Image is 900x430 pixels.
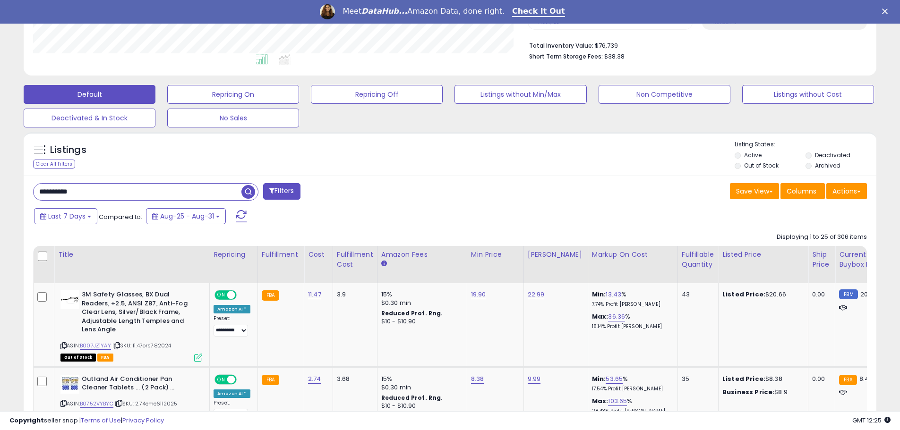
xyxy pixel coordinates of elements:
[454,85,586,104] button: Listings without Min/Max
[722,290,765,299] b: Listed Price:
[812,290,828,299] div: 0.00
[337,375,370,383] div: 3.68
[592,301,670,308] p: 7.74% Profit [PERSON_NAME]
[787,186,816,196] span: Columns
[859,374,873,383] span: 8.45
[882,8,891,14] div: Close
[167,109,299,127] button: No Sales
[308,250,329,260] div: Cost
[381,318,460,326] div: $10 - $10.90
[592,397,670,414] div: %
[80,342,111,350] a: B007JZ1YAY
[599,85,730,104] button: Non Competitive
[167,85,299,104] button: Repricing On
[112,342,171,349] span: | SKU: 11.47ors782024
[528,290,545,299] a: 22.99
[81,416,121,425] a: Terms of Use
[682,250,714,270] div: Fulfillable Quantity
[214,389,250,398] div: Amazon AI *
[381,290,460,299] div: 15%
[381,383,460,392] div: $0.30 min
[722,250,804,260] div: Listed Price
[735,140,876,149] p: Listing States:
[99,212,142,221] span: Compared to:
[48,211,86,221] span: Last 7 Days
[722,388,774,396] b: Business Price:
[82,290,197,337] b: 3M Safety Glasses, BX Dual Readers, +2.5, ANSI Z87, Anti-Fog Clear Lens, Silver/Black Frame, Adju...
[592,312,670,330] div: %
[722,388,801,396] div: $8.9
[115,400,178,407] span: | SKU: 2.74eme6112025
[263,183,300,200] button: Filters
[606,374,623,384] a: 53.65
[381,375,460,383] div: 15%
[722,375,801,383] div: $8.38
[780,183,825,199] button: Columns
[122,416,164,425] a: Privacy Policy
[60,290,202,360] div: ASIN:
[34,208,97,224] button: Last 7 Days
[528,250,584,260] div: [PERSON_NAME]
[97,354,113,362] span: FBA
[592,375,670,392] div: %
[592,386,670,392] p: 17.54% Profit [PERSON_NAME]
[592,312,609,321] b: Max:
[214,250,254,260] div: Repricing
[381,309,443,317] b: Reduced Prof. Rng.
[308,374,321,384] a: 2.74
[361,7,407,16] i: DataHub...
[337,250,373,270] div: Fulfillment Cost
[744,151,762,159] label: Active
[262,375,279,385] small: FBA
[812,250,831,270] div: Ship Price
[826,183,867,199] button: Actions
[682,290,711,299] div: 43
[60,354,96,362] span: All listings that are currently out of stock and unavailable for purchase on Amazon
[381,260,387,268] small: Amazon Fees.
[682,375,711,383] div: 35
[744,161,779,169] label: Out of Stock
[60,375,202,419] div: ASIN:
[860,290,877,299] span: 20.66
[9,416,164,425] div: seller snap | |
[608,396,627,406] a: 103.65
[50,143,86,157] h5: Listings
[80,400,113,408] a: B0752VYBYC
[215,291,227,299] span: ON
[528,374,541,384] a: 9.99
[381,299,460,307] div: $0.30 min
[471,250,520,260] div: Min Price
[592,323,670,330] p: 18.14% Profit [PERSON_NAME]
[214,315,250,337] div: Preset:
[529,39,860,51] li: $76,739
[588,246,677,283] th: The percentage added to the cost of goods (COGS) that forms the calculator for Min & Max prices.
[815,161,840,169] label: Archived
[512,7,565,17] a: Check It Out
[839,375,857,385] small: FBA
[343,7,505,16] div: Meet Amazon Data, done right.
[381,250,463,260] div: Amazon Fees
[742,85,874,104] button: Listings without Cost
[592,396,609,405] b: Max:
[381,394,443,402] b: Reduced Prof. Rng.
[592,290,670,308] div: %
[604,52,625,61] span: $38.38
[529,52,603,60] b: Short Term Storage Fees:
[812,375,828,383] div: 0.00
[235,375,250,383] span: OFF
[592,290,606,299] b: Min:
[58,250,206,260] div: Title
[146,208,226,224] button: Aug-25 - Aug-31
[815,151,850,159] label: Deactivated
[337,290,370,299] div: 3.9
[839,289,857,299] small: FBM
[160,211,214,221] span: Aug-25 - Aug-31
[60,375,79,394] img: 51Zot0hMiZL._SL40_.jpg
[722,374,765,383] b: Listed Price:
[730,183,779,199] button: Save View
[311,85,443,104] button: Repricing Off
[82,375,197,395] b: Outland Air Conditioner Pan Cleaner Tablets … (2 Pack) …
[235,291,250,299] span: OFF
[214,400,250,421] div: Preset:
[852,416,891,425] span: 2025-09-8 12:25 GMT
